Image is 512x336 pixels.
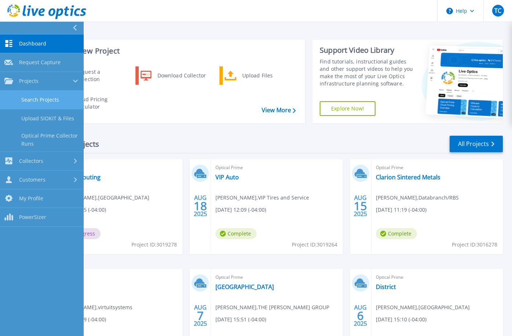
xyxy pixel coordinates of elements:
[52,94,127,112] a: Cloud Pricing Calculator
[55,164,178,172] span: Optical Prime
[52,47,295,55] h3: Start a New Project
[215,283,274,291] a: [GEOGRAPHIC_DATA]
[239,68,293,83] div: Upload Files
[19,195,43,202] span: My Profile
[219,66,295,85] a: Upload Files
[215,315,266,324] span: [DATE] 15:51 (-04:00)
[320,45,415,55] div: Support Video Library
[215,194,309,202] span: [PERSON_NAME] , VIP Tires and Service
[215,273,338,281] span: Optical Prime
[376,164,498,172] span: Optical Prime
[131,241,177,249] span: Project ID: 3019278
[320,101,375,116] a: Explore Now!
[376,194,459,202] span: [PERSON_NAME] , Databranch/RBS
[215,174,239,181] a: VIP Auto
[376,283,396,291] a: District
[71,96,125,110] div: Cloud Pricing Calculator
[154,68,209,83] div: Download Collector
[19,176,46,183] span: Customers
[19,158,43,164] span: Collectors
[55,303,132,311] span: [PERSON_NAME] , virtuitsystems
[193,302,207,329] div: AUG 2025
[215,303,329,311] span: [PERSON_NAME] , THE [PERSON_NAME] GROUP
[19,59,61,66] span: Request Capture
[354,203,367,209] span: 15
[215,164,338,172] span: Optical Prime
[215,206,266,214] span: [DATE] 12:09 (-04:00)
[376,174,440,181] a: Clarion Sintered Metals
[215,228,257,239] span: Complete
[450,136,503,152] a: All Projects
[376,228,417,239] span: Complete
[292,241,337,249] span: Project ID: 3019264
[52,66,127,85] a: Request a Collection
[19,78,39,84] span: Projects
[72,68,125,83] div: Request a Collection
[452,241,497,249] span: Project ID: 3016278
[194,203,207,209] span: 18
[376,206,426,214] span: [DATE] 11:19 (-04:00)
[353,302,367,329] div: AUG 2025
[353,193,367,219] div: AUG 2025
[197,313,204,319] span: 7
[19,40,46,47] span: Dashboard
[55,273,178,281] span: Optical Prime
[376,303,470,311] span: [PERSON_NAME] , [GEOGRAPHIC_DATA]
[135,66,211,85] a: Download Collector
[55,194,149,202] span: [PERSON_NAME] , [GEOGRAPHIC_DATA]
[193,193,207,219] div: AUG 2025
[494,8,501,14] span: TC
[376,315,426,324] span: [DATE] 15:10 (-04:00)
[376,273,498,281] span: Optical Prime
[19,214,46,220] span: PowerSizer
[357,313,364,319] span: 6
[320,58,415,87] div: Find tutorials, instructional guides and other support videos to help you make the most of your L...
[262,107,296,114] a: View More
